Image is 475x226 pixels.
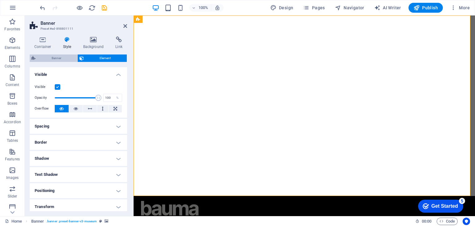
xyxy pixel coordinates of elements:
i: This element contains a background [105,219,108,223]
p: Images [6,175,19,180]
button: Click here to leave preview mode and continue editing [76,4,83,11]
button: Navigator [332,3,367,13]
h4: Background [79,37,111,50]
p: Boxes [7,101,18,106]
span: Pages [303,5,325,11]
p: Columns [5,64,20,69]
p: Favorites [4,27,20,32]
i: Undo: Change background element (Ctrl+Z) [39,4,46,11]
h4: Container [30,37,58,50]
button: Code [437,218,458,225]
a: Click to cancel selection. Double-click to open Pages [5,218,22,225]
p: Elements [5,45,20,50]
h4: Shadow [30,151,127,166]
span: Banner [37,54,75,62]
h4: Transform [30,199,127,214]
button: Pages [301,3,327,13]
h4: Text Shadow [30,167,127,182]
button: Publish [409,3,443,13]
button: More [448,3,472,13]
p: Accordion [4,120,21,124]
div: Get Started [18,7,45,12]
h4: Border [30,135,127,150]
button: undo [39,4,46,11]
span: Navigator [335,5,364,11]
button: Banner [30,54,77,62]
div: % [113,94,122,102]
i: On resize automatically adjust zoom level to fit chosen device. [215,5,220,11]
button: 100% [189,4,211,11]
h2: Banner [41,20,127,26]
h4: Positioning [30,183,127,198]
span: Publish [413,5,438,11]
label: Visible [35,83,55,91]
nav: breadcrumb [31,218,109,225]
h6: 100% [199,4,208,11]
button: Element [78,54,127,62]
i: Reload page [88,4,96,11]
h6: Session time [415,218,432,225]
div: Get Started 5 items remaining, 0% complete [5,3,50,16]
button: AI Writer [372,3,404,13]
h4: Visible [30,67,127,78]
label: Overflow [35,105,55,112]
button: reload [88,4,96,11]
span: Code [439,218,455,225]
span: Element [86,54,125,62]
h4: Style [58,37,79,50]
span: Design [270,5,293,11]
p: Slider [8,194,17,199]
button: Design [268,3,296,13]
h3: Preset #ed-898801111 [41,26,115,32]
span: AI Writer [374,5,401,11]
h4: Link [111,37,127,50]
p: Tables [7,138,18,143]
label: Opacity [35,96,55,99]
button: Usercentrics [463,218,470,225]
p: Content [6,82,19,87]
span: . banner .preset-banner-v3-museum [46,218,97,225]
h4: Spacing [30,119,127,134]
i: This element is a customizable preset [99,219,102,223]
span: More [450,5,470,11]
span: Click to select. Double-click to edit [31,218,44,225]
i: Save (Ctrl+S) [101,4,108,11]
button: save [101,4,108,11]
span: 00 00 [422,218,431,225]
p: Features [5,157,20,162]
div: 5 [46,1,52,7]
